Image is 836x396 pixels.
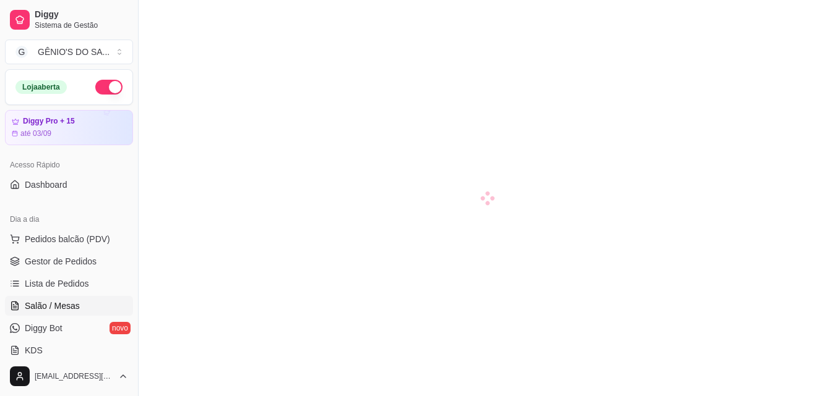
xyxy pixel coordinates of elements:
a: Gestor de Pedidos [5,251,133,271]
div: Dia a dia [5,209,133,229]
span: Diggy [35,9,128,20]
button: [EMAIL_ADDRESS][DOMAIN_NAME] [5,361,133,391]
span: Sistema de Gestão [35,20,128,30]
span: Salão / Mesas [25,300,80,312]
button: Pedidos balcão (PDV) [5,229,133,249]
div: Loja aberta [15,80,67,94]
span: [EMAIL_ADDRESS][DOMAIN_NAME] [35,371,113,381]
span: Pedidos balcão (PDV) [25,233,110,245]
div: GÊNIO'S DO SA ... [38,46,110,58]
span: Lista de Pedidos [25,277,89,290]
span: Diggy Bot [25,322,62,334]
span: KDS [25,344,43,356]
a: Diggy Botnovo [5,318,133,338]
button: Select a team [5,40,133,64]
span: Gestor de Pedidos [25,255,97,268]
a: Diggy Pro + 15até 03/09 [5,110,133,145]
a: Dashboard [5,175,133,195]
a: DiggySistema de Gestão [5,5,133,35]
a: Salão / Mesas [5,296,133,316]
a: KDS [5,340,133,360]
span: Dashboard [25,179,67,191]
a: Lista de Pedidos [5,274,133,293]
article: até 03/09 [20,128,51,138]
button: Alterar Status [95,80,123,95]
span: G [15,46,28,58]
div: Acesso Rápido [5,155,133,175]
article: Diggy Pro + 15 [23,117,75,126]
